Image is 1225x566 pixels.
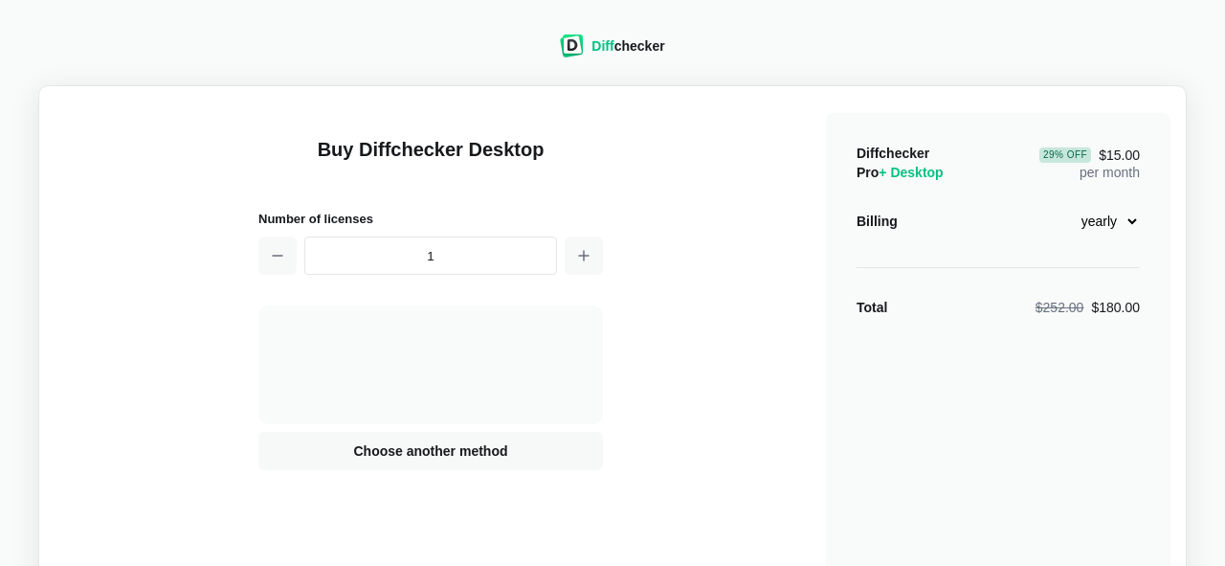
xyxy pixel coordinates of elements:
span: Diff [591,38,613,54]
div: 29 % Off [1039,147,1091,163]
button: Choose another method [258,432,603,470]
a: Diffchecker logoDiffchecker [560,45,664,60]
strong: Total [857,300,887,315]
span: Diffchecker [857,146,929,161]
span: Pro [857,165,944,180]
h2: Number of licenses [258,209,603,229]
div: per month [1039,144,1140,182]
img: Diffchecker logo [560,34,584,57]
div: checker [591,36,664,56]
span: $252.00 [1036,300,1084,315]
iframe: PayPal [359,344,502,380]
div: Billing [857,212,898,231]
span: Choose another method [349,441,511,461]
h1: Buy Diffchecker Desktop [258,136,603,186]
span: + Desktop [879,165,943,180]
span: $15.00 [1039,147,1140,163]
div: $180.00 [1036,298,1140,317]
input: 1 [304,237,557,275]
